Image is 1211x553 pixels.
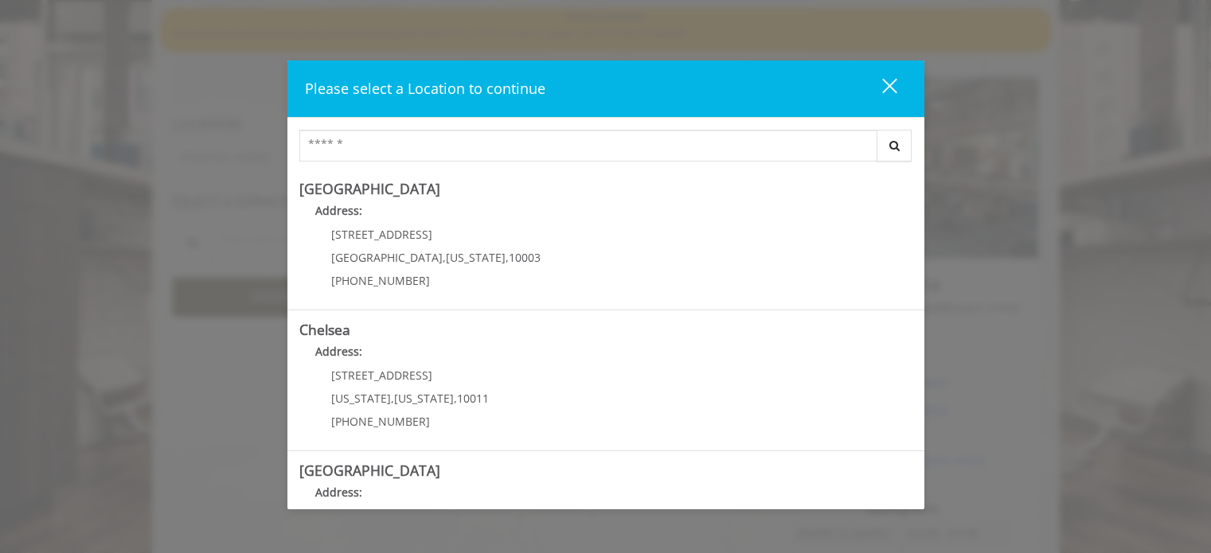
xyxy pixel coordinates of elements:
[305,79,545,98] span: Please select a Location to continue
[299,130,877,162] input: Search Center
[509,250,541,265] span: 10003
[299,461,440,480] b: [GEOGRAPHIC_DATA]
[885,140,904,151] i: Search button
[331,414,430,429] span: [PHONE_NUMBER]
[391,391,394,406] span: ,
[331,368,432,383] span: [STREET_ADDRESS]
[446,250,506,265] span: [US_STATE]
[315,203,362,218] b: Address:
[315,485,362,500] b: Address:
[331,273,430,288] span: [PHONE_NUMBER]
[457,391,489,406] span: 10011
[864,77,896,101] div: close dialog
[299,320,350,339] b: Chelsea
[315,344,362,359] b: Address:
[331,250,443,265] span: [GEOGRAPHIC_DATA]
[299,179,440,198] b: [GEOGRAPHIC_DATA]
[331,227,432,242] span: [STREET_ADDRESS]
[454,391,457,406] span: ,
[506,250,509,265] span: ,
[394,391,454,406] span: [US_STATE]
[299,130,912,169] div: Center Select
[331,391,391,406] span: [US_STATE]
[853,72,907,105] button: close dialog
[443,250,446,265] span: ,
